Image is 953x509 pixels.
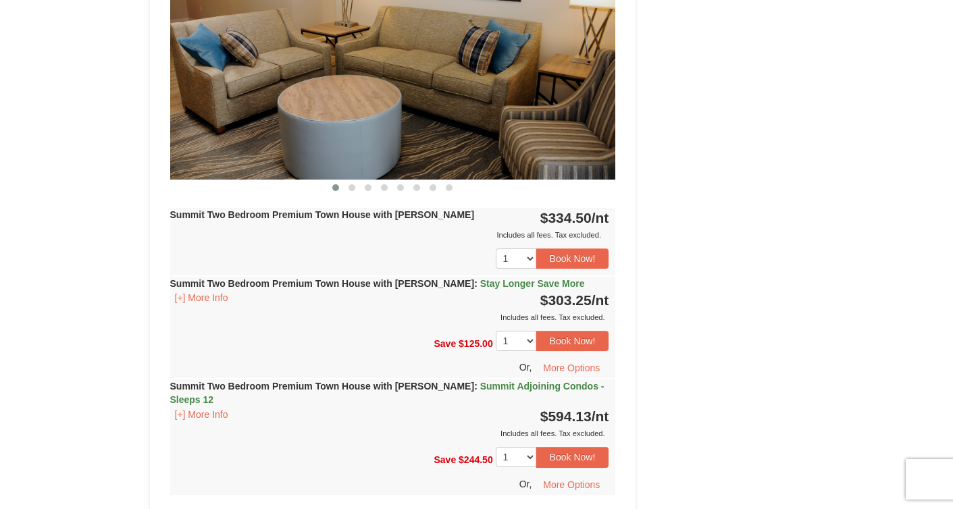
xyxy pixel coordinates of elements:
strong: Summit Two Bedroom Premium Town House with [PERSON_NAME] [170,381,604,405]
strong: Summit Two Bedroom Premium Town House with [PERSON_NAME] [170,278,585,289]
div: Includes all fees. Tax excluded. [170,228,609,242]
button: More Options [534,358,609,378]
span: Or, [519,362,532,373]
span: Or, [519,478,532,489]
span: $125.00 [459,338,493,349]
span: : [474,381,478,392]
button: Book Now! [536,331,609,351]
span: : [474,278,478,289]
span: Save [434,454,456,465]
span: $594.13 [540,408,592,424]
span: Save [434,338,456,349]
button: More Options [534,475,609,495]
button: Book Now! [536,447,609,467]
strong: Summit Two Bedroom Premium Town House with [PERSON_NAME] [170,209,475,220]
span: /nt [592,292,609,308]
span: $244.50 [459,454,493,465]
div: Includes all fees. Tax excluded. [170,427,609,440]
span: Stay Longer Save More [480,278,585,289]
span: $303.25 [540,292,592,308]
strong: $334.50 [540,210,609,225]
button: [+] More Info [170,290,233,305]
span: /nt [592,408,609,424]
span: /nt [592,210,609,225]
div: Includes all fees. Tax excluded. [170,311,609,324]
button: [+] More Info [170,407,233,422]
button: Book Now! [536,248,609,269]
